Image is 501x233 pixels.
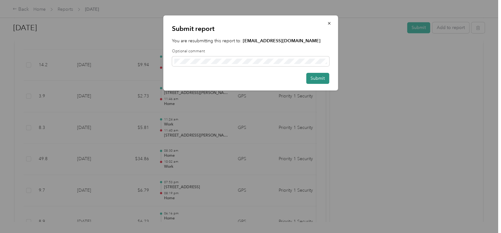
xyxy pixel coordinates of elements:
p: Submit report [172,24,329,33]
p: You are resubmitting this report to: [172,38,329,44]
button: Submit [306,73,329,84]
label: Optional comment [172,49,329,54]
strong: [EMAIL_ADDRESS][DOMAIN_NAME] [243,38,321,44]
iframe: Everlance-gr Chat Button Frame [466,198,501,233]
